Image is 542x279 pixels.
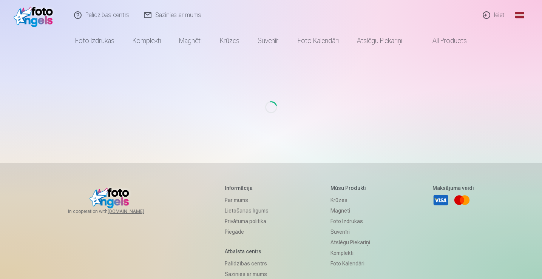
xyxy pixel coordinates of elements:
a: Par mums [225,195,269,205]
h5: Informācija [225,184,269,192]
a: Piegāde [225,227,269,237]
a: [DOMAIN_NAME] [108,208,162,214]
a: Foto kalendāri [289,30,348,51]
a: Magnēti [170,30,211,51]
a: Krūzes [211,30,249,51]
a: Privātuma politika [225,216,269,227]
h5: Atbalsta centrs [225,248,269,255]
a: Suvenīri [330,227,370,237]
a: Foto kalendāri [330,258,370,269]
a: Visa [432,192,449,208]
a: Komplekti [330,248,370,258]
a: Lietošanas līgums [225,205,269,216]
a: All products [411,30,476,51]
a: Komplekti [124,30,170,51]
a: Foto izdrukas [66,30,124,51]
a: Mastercard [454,192,470,208]
h5: Maksājuma veidi [432,184,474,192]
a: Foto izdrukas [330,216,370,227]
h5: Mūsu produkti [330,184,370,192]
span: In cooperation with [68,208,162,214]
img: /fa1 [14,3,57,27]
a: Atslēgu piekariņi [348,30,411,51]
a: Suvenīri [249,30,289,51]
a: Krūzes [330,195,370,205]
a: Magnēti [330,205,370,216]
a: Atslēgu piekariņi [330,237,370,248]
a: Palīdzības centrs [225,258,269,269]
